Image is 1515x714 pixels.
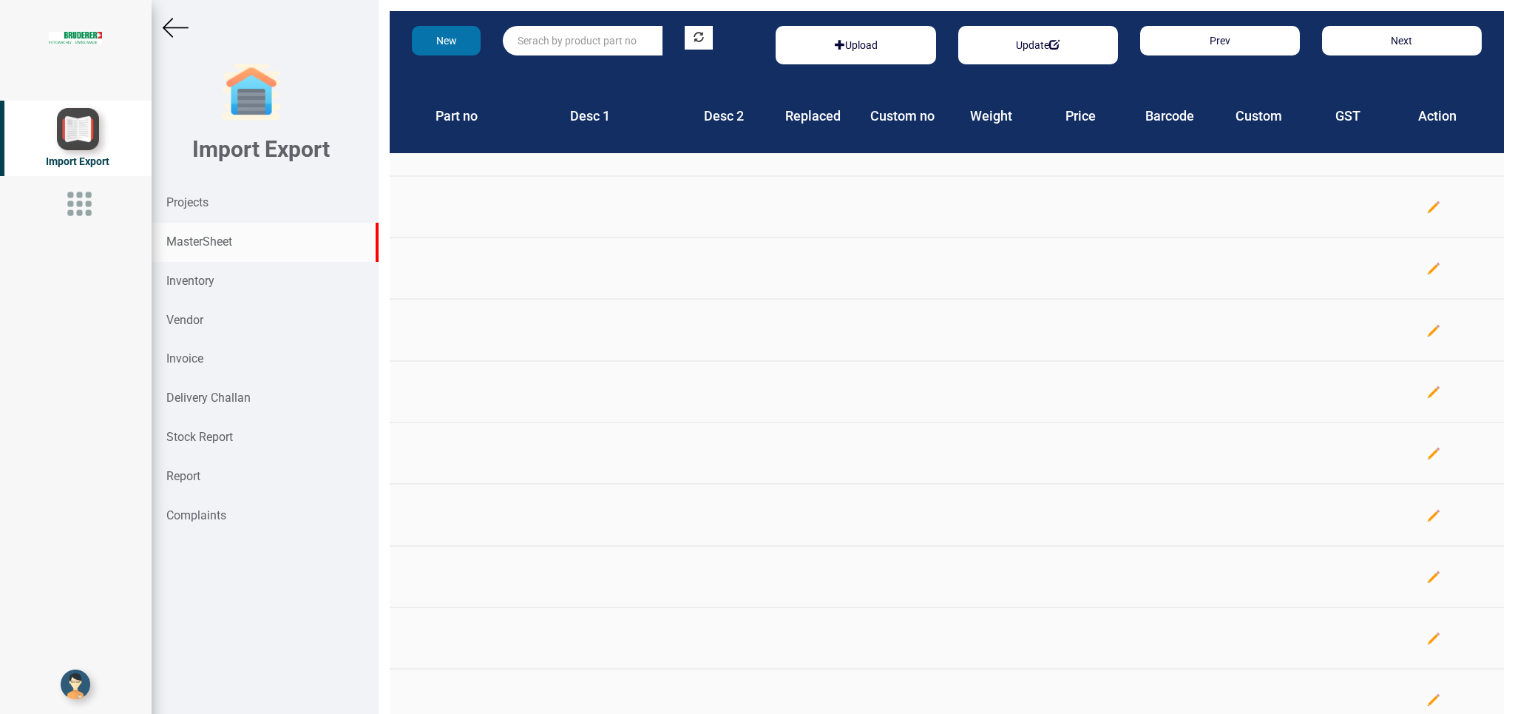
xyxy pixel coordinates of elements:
[1225,109,1292,124] h4: Custom
[166,195,209,209] strong: Projects
[166,235,232,249] strong: MasterSheet
[869,109,936,124] h4: Custom no
[512,109,668,124] h4: Desc 1
[1140,26,1300,55] button: Prev
[166,469,200,483] strong: Report
[1426,693,1441,707] img: edit.png
[1047,109,1114,124] h4: Price
[1426,385,1441,400] img: edit.png
[166,351,203,366] strong: Invoice
[412,26,481,55] button: New
[1403,109,1471,124] h4: Action
[1426,200,1441,215] img: edit.png
[1426,323,1441,338] img: edit.png
[46,155,109,167] span: Import Export
[166,313,203,327] strong: Vendor
[958,109,1026,124] h4: Weight
[1315,109,1382,124] h4: GST
[166,391,251,405] strong: Delivery Challan
[222,63,281,122] img: garage-closed.png
[1426,570,1441,585] img: edit.png
[691,109,758,124] h4: Desc 2
[1426,508,1441,523] img: edit.png
[1426,261,1441,276] img: edit.png
[166,274,214,288] strong: Inventory
[776,26,935,64] div: Basic example
[1322,26,1482,55] button: Next
[826,33,887,57] button: Upload
[166,430,233,444] strong: Stock Report
[423,109,490,124] h4: Part no
[166,508,226,522] strong: Complaints
[779,109,847,124] h4: Replaced
[1426,446,1441,461] img: edit.png
[1426,631,1441,646] img: edit.png
[1136,109,1204,124] h4: Barcode
[192,136,330,162] b: Import Export
[1007,33,1068,57] button: Update
[958,26,1118,64] div: Basic example
[503,26,662,55] input: Serach by product part no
